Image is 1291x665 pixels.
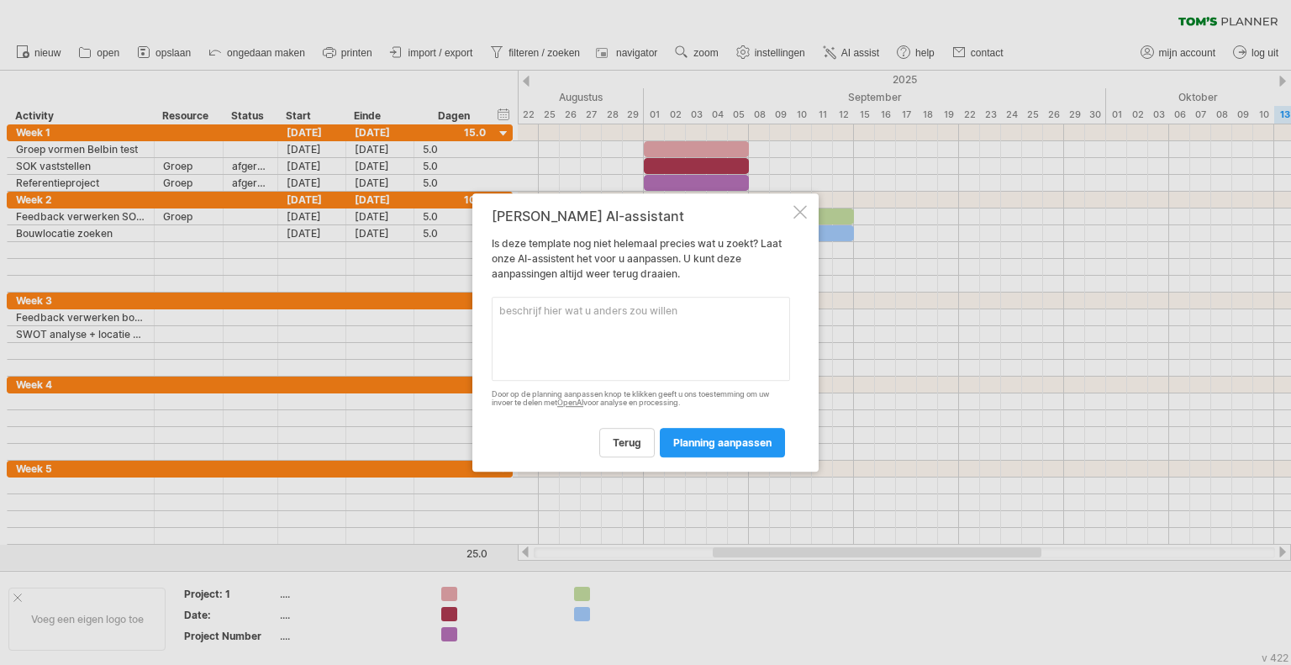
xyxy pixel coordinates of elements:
[557,398,583,408] a: OpenAI
[660,428,785,457] a: planning aanpassen
[492,390,790,409] div: Door op de planning aanpassen knop te klikken geeft u ons toestemming om uw invoer te delen met v...
[492,208,790,224] div: [PERSON_NAME] AI-assistant
[599,428,655,457] a: terug
[492,208,790,457] div: Is deze template nog niet helemaal precies wat u zoekt? Laat onze AI-assistent het voor u aanpass...
[673,436,772,449] span: planning aanpassen
[613,436,641,449] span: terug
